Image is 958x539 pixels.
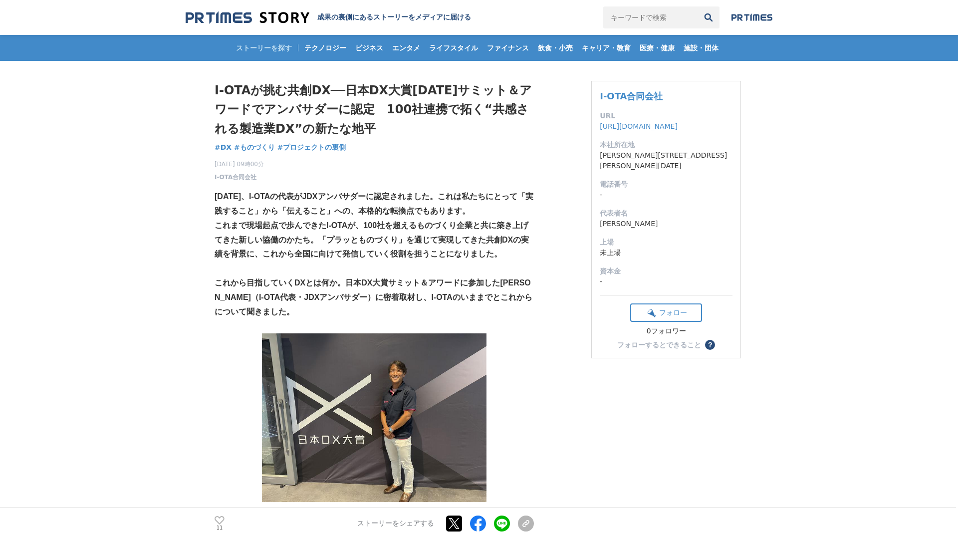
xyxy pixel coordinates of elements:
[600,179,732,190] dt: 電話番号
[357,519,434,528] p: ストーリーをシェアする
[600,248,732,258] dd: 未上場
[600,276,732,287] dd: -
[215,81,534,138] h1: I-OTAが挑む共創DX──日本DX大賞[DATE]サミット＆アワードでアンバサダーに認定 100社連携で拓く“共感される製造業DX”の新たな地平
[215,143,232,152] span: #DX
[234,142,275,153] a: #ものづくり
[600,190,732,200] dd: -
[705,340,715,350] button: ？
[215,173,256,182] a: I-OTA合同会社
[680,35,722,61] a: 施設・団体
[317,13,471,22] h2: 成果の裏側にあるストーリーをメディアに届ける
[186,11,471,24] a: 成果の裏側にあるストーリーをメディアに届ける 成果の裏側にあるストーリーをメディアに届ける
[262,333,486,502] img: thumbnail_67466700-83b5-11f0-ad79-c999cfcf5fa9.jpg
[600,266,732,276] dt: 資本金
[600,237,732,248] dt: 上場
[630,327,702,336] div: 0フォロワー
[578,43,635,52] span: キャリア・教育
[600,140,732,150] dt: 本社所在地
[425,35,482,61] a: ライフスタイル
[215,221,529,259] strong: これまで現場起点で歩んできたI-OTAが、100社を超えるものづくり企業と共に築き上げてきた新しい協働のかたち。「プラッとものづくり」を通じて実現してきた共創DXの実績を背景に、これから全国に向...
[600,208,732,219] dt: 代表者名
[234,143,275,152] span: #ものづくり
[636,43,679,52] span: 医療・健康
[388,35,424,61] a: エンタメ
[351,43,387,52] span: ビジネス
[425,43,482,52] span: ライフスタイル
[636,35,679,61] a: 医療・健康
[600,150,732,171] dd: [PERSON_NAME][STREET_ADDRESS][PERSON_NAME][DATE]
[600,111,732,121] dt: URL
[388,43,424,52] span: エンタメ
[600,219,732,229] dd: [PERSON_NAME]
[731,13,772,21] img: prtimes
[300,43,350,52] span: テクノロジー
[603,6,698,28] input: キーワードで検索
[300,35,350,61] a: テクノロジー
[277,143,346,152] span: #プロジェクトの裏側
[534,43,577,52] span: 飲食・小売
[351,35,387,61] a: ビジネス
[600,91,663,101] a: I-OTA合同会社
[600,122,678,130] a: [URL][DOMAIN_NAME]
[186,11,309,24] img: 成果の裏側にあるストーリーをメディアに届ける
[277,142,346,153] a: #プロジェクトの裏側
[698,6,719,28] button: 検索
[483,35,533,61] a: ファイナンス
[578,35,635,61] a: キャリア・教育
[707,341,714,348] span: ？
[680,43,722,52] span: 施設・団体
[215,526,225,531] p: 11
[483,43,533,52] span: ファイナンス
[617,341,701,348] div: フォローするとできること
[215,142,232,153] a: #DX
[630,303,702,322] button: フォロー
[215,278,532,316] strong: これから目指していくDXとは何か。日本DX大賞サミット＆アワードに参加した[PERSON_NAME]（I-OTA代表・JDXアンバサダー）に密着取材し、I-OTAのいままでとこれからについて聞き...
[534,35,577,61] a: 飲食・小売
[215,160,264,169] span: [DATE] 09時00分
[215,192,533,215] strong: [DATE]、I-OTAの代表がJDXアンバサダーに認定されました。これは私たちにとって「実践すること」から「伝えること」への、本格的な転換点でもあります。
